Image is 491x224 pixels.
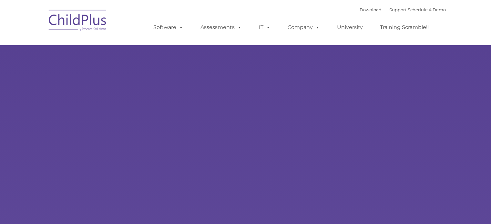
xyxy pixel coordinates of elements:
[147,21,190,34] a: Software
[331,21,369,34] a: University
[194,21,248,34] a: Assessments
[46,5,110,37] img: ChildPlus by Procare Solutions
[252,21,277,34] a: IT
[373,21,435,34] a: Training Scramble!!
[360,7,446,12] font: |
[281,21,326,34] a: Company
[408,7,446,12] a: Schedule A Demo
[360,7,382,12] a: Download
[389,7,406,12] a: Support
